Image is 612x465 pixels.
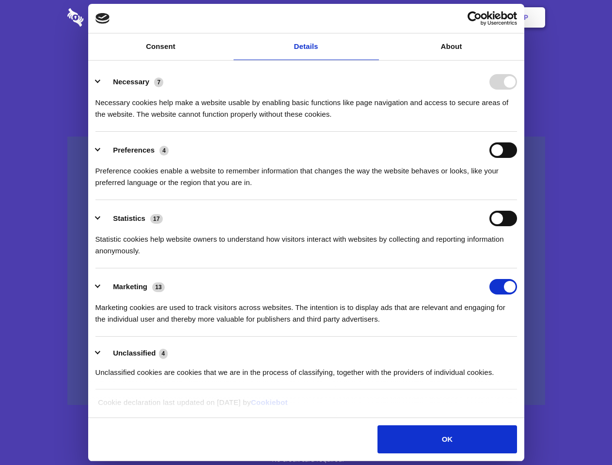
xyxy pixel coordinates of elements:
a: Cookiebot [251,398,288,406]
a: Pricing [284,2,327,32]
div: Unclassified cookies are cookies that we are in the process of classifying, together with the pro... [95,359,517,378]
div: Necessary cookies help make a website usable by enabling basic functions like page navigation and... [95,90,517,120]
button: Statistics (17) [95,211,169,226]
button: Preferences (4) [95,142,175,158]
label: Necessary [113,77,149,86]
div: Cookie declaration last updated on [DATE] by [91,397,521,416]
iframe: Drift Widget Chat Controller [564,417,600,453]
span: 4 [159,349,168,358]
button: OK [377,425,517,453]
div: Preference cookies enable a website to remember information that changes the way the website beha... [95,158,517,188]
a: Details [234,33,379,60]
label: Marketing [113,282,147,291]
div: Marketing cookies are used to track visitors across websites. The intention is to display ads tha... [95,294,517,325]
label: Preferences [113,146,155,154]
span: 13 [152,282,165,292]
span: 7 [154,77,163,87]
div: Statistic cookies help website owners to understand how visitors interact with websites by collec... [95,226,517,257]
a: Wistia video thumbnail [67,137,545,405]
h4: Auto-redaction of sensitive data, encrypted data sharing and self-destructing private chats. Shar... [67,88,545,120]
img: logo [95,13,110,24]
a: Usercentrics Cookiebot - opens in a new window [432,11,517,26]
h1: Eliminate Slack Data Loss. [67,44,545,78]
a: Contact [393,2,438,32]
a: Consent [88,33,234,60]
span: 17 [150,214,163,224]
label: Statistics [113,214,145,222]
a: About [379,33,524,60]
button: Unclassified (4) [95,347,174,359]
button: Necessary (7) [95,74,170,90]
button: Marketing (13) [95,279,171,294]
span: 4 [159,146,169,155]
img: logo-wordmark-white-trans-d4663122ce5f474addd5e946df7df03e33cb6a1c49d2221995e7729f52c070b2.svg [67,8,150,27]
a: Login [439,2,482,32]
